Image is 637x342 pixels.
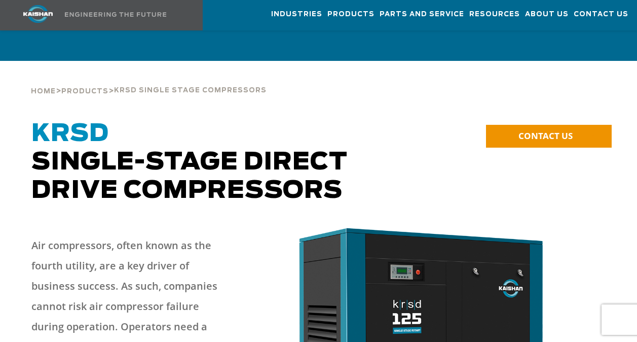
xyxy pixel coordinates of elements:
[31,61,267,99] div: > >
[271,1,322,28] a: Industries
[31,86,56,95] a: Home
[380,9,464,20] span: Parts and Service
[271,9,322,20] span: Industries
[469,9,520,20] span: Resources
[469,1,520,28] a: Resources
[65,12,166,17] img: Engineering the future
[525,1,569,28] a: About Us
[114,87,267,94] span: krsd single stage compressors
[574,9,628,20] span: Contact Us
[61,88,108,95] span: Products
[525,9,569,20] span: About Us
[31,88,56,95] span: Home
[486,125,612,148] a: CONTACT US
[31,122,348,203] span: Single-Stage Direct Drive Compressors
[327,1,374,28] a: Products
[31,122,109,146] span: KRSD
[574,1,628,28] a: Contact Us
[518,130,573,142] span: CONTACT US
[61,86,108,95] a: Products
[327,9,374,20] span: Products
[380,1,464,28] a: Parts and Service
